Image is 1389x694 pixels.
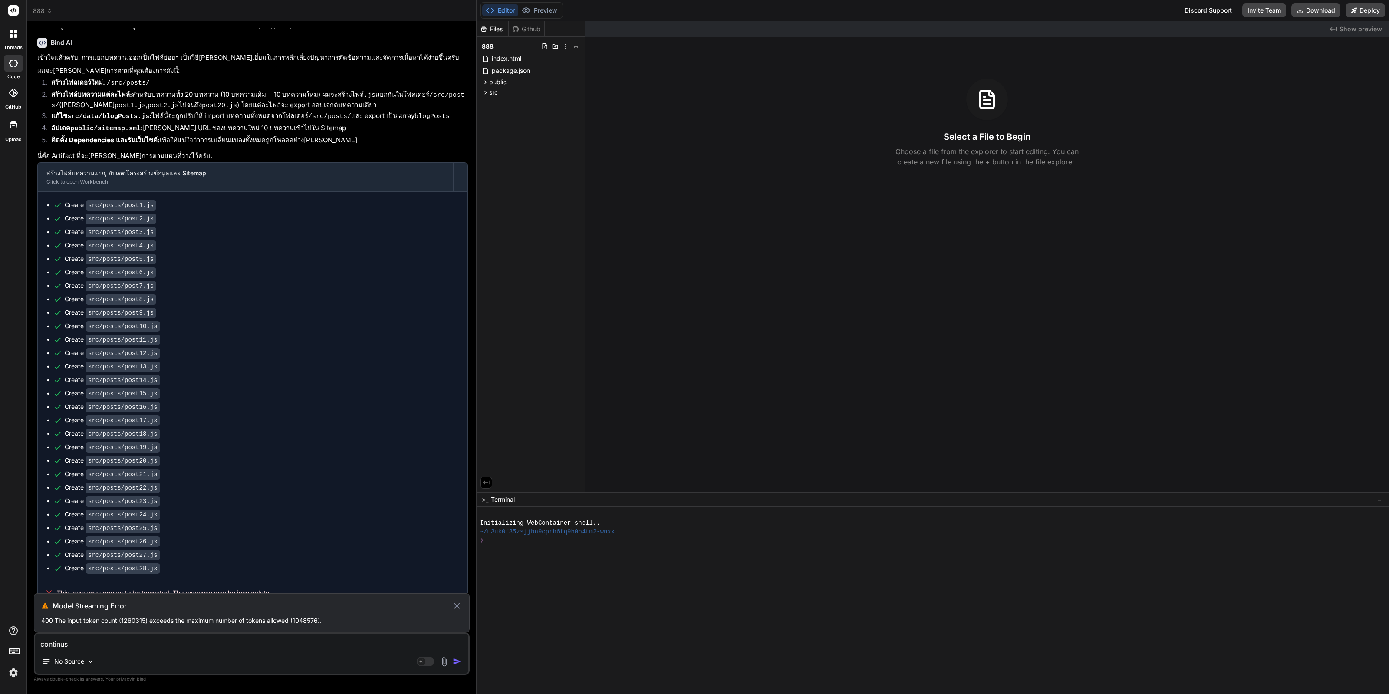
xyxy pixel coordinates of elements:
div: Create [65,497,160,506]
span: 888 [33,7,53,15]
code: blogPosts [415,113,450,120]
code: src/posts/post11.js [86,335,160,345]
p: นี่คือ Artifact ที่จะ[PERSON_NAME]การตามแผนที่วางไว้ครับ: [37,151,468,161]
code: src/posts/post25.js [86,523,160,533]
code: src/posts/post9.js [86,308,156,318]
p: เข้าใจแล้วครับ! การแยกบทความออกเป็นไฟล์ย่อยๆ เป็นวิธี[PERSON_NAME]เยี่ยมในการหลีกเลี่ยงปัญหาการตั... [37,53,468,63]
div: Create [65,389,160,398]
strong: สร้างไฟล์บทความแต่ละไฟล์: [51,90,132,99]
img: Pick Models [87,658,94,665]
div: Create [65,550,160,559]
code: src/posts/post20.js [86,456,160,466]
li: เพื่อให้แน่ใจว่าการเปลี่ยนแปลงทั้งหมดถูกโหลดอย่าง[PERSON_NAME] [44,135,468,148]
div: Create [65,416,160,425]
p: 400 The input token count (1260315) exceeds the maximum number of tokens allowed (1048576). [41,616,462,625]
div: Create [65,443,160,452]
div: สร้างไฟล์บทความแยก, อัปเดตโครงสร้างข้อมูลและ Sitemap [46,169,444,178]
li: ไฟล์นี้จะถูกปรับให้ import บทความทั้งหมดจากโฟลเดอร์ และ export เป็น array [44,111,468,123]
strong: แก้ไข : [51,112,151,120]
span: This message appears to be truncated. The response may be incomplete. [57,589,271,597]
label: GitHub [5,103,21,111]
button: สร้างไฟล์บทความแยก, อัปเดตโครงสร้างข้อมูลและ SitemapClick to open Workbench [38,163,453,191]
h3: Model Streaming Error [53,601,452,611]
code: src/posts/post18.js [86,429,160,439]
div: Create [65,349,160,358]
code: src/posts/post3.js [86,227,156,237]
div: Create [65,281,156,290]
div: Create [65,214,156,223]
div: Discord Support [1179,3,1237,17]
div: Create [65,362,160,371]
strong: อัปเดต : [51,124,143,132]
h3: Select a File to Begin [944,131,1030,143]
div: Create [65,201,156,210]
code: .js [364,92,375,99]
code: src/posts/post15.js [86,388,160,399]
code: public/sitemap.xml [70,125,141,132]
code: src/posts/post1.js [86,200,156,211]
p: ผมจะ[PERSON_NAME]การตามที่คุณต้องการดังนี้: [37,66,468,76]
code: src/posts/post24.js [86,510,160,520]
code: src/posts/post13.js [86,362,160,372]
span: Show preview [1340,25,1382,33]
div: Create [65,510,160,519]
button: Invite Team [1242,3,1286,17]
button: Editor [482,4,518,16]
p: Always double-check its answers. Your in Bind [34,675,470,683]
span: index.html [491,53,522,64]
div: Create [65,322,160,331]
span: >_ [482,495,488,504]
span: Terminal [491,495,515,504]
code: src/posts/post6.js [86,267,156,278]
div: Create [65,268,156,277]
code: src/posts/post26.js [86,536,160,547]
button: Deploy [1346,3,1385,17]
span: − [1377,495,1382,504]
div: Create [65,537,160,546]
div: Create [65,456,160,465]
div: Create [65,483,160,492]
li: สำหรับบทความทั้ง 20 บทความ (10 บทความเดิม + 10 บทความใหม่) ผมจะสร้างไฟล์ แยกกันในโฟลเดอร์ ([PERSO... [44,90,468,111]
code: src/posts/post23.js [86,496,160,507]
code: src/posts/post27.js [86,550,160,560]
code: src/posts/post7.js [86,281,156,291]
div: Create [65,564,160,573]
code: src/posts/post12.js [86,348,160,359]
div: Click to open Workbench [46,178,444,185]
span: package.json [491,66,531,76]
code: src/posts/post4.js [86,240,156,251]
code: src/posts/post14.js [86,375,160,385]
code: src/posts/post8.js [86,294,156,305]
img: attachment [439,657,449,667]
div: Files [477,25,508,33]
code: src/posts/post16.js [86,402,160,412]
div: Create [65,375,160,385]
code: src/posts/post28.js [86,563,160,574]
div: Create [65,335,160,344]
label: Upload [5,136,22,143]
li: [PERSON_NAME] URL ของบทความใหม่ 10 บทความเข้าไปใน Sitemap [44,123,468,135]
code: post1.js [115,102,146,109]
div: Create [65,308,156,317]
code: src/posts/post21.js [86,469,160,480]
div: Create [65,470,160,479]
p: Choose a file from the explorer to start editing. You can create a new file using the + button in... [890,146,1084,167]
span: Initializing WebContainer shell... [480,519,604,527]
div: Create [65,254,156,263]
code: src/posts/post19.js [86,442,160,453]
span: 888 [482,42,494,51]
button: Download [1291,3,1340,17]
code: src/posts/post2.js [86,214,156,224]
div: Create [65,429,160,438]
label: code [7,73,20,80]
label: threads [4,44,23,51]
span: privacy [116,676,132,681]
code: src/posts/post17.js [86,415,160,426]
code: src/data/blogPosts.js [67,113,149,120]
code: /src/posts/ [308,113,351,120]
img: settings [6,665,21,680]
img: icon [453,657,461,666]
div: Create [65,241,156,250]
code: /src/posts/ [107,79,150,87]
div: Create [65,227,156,237]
